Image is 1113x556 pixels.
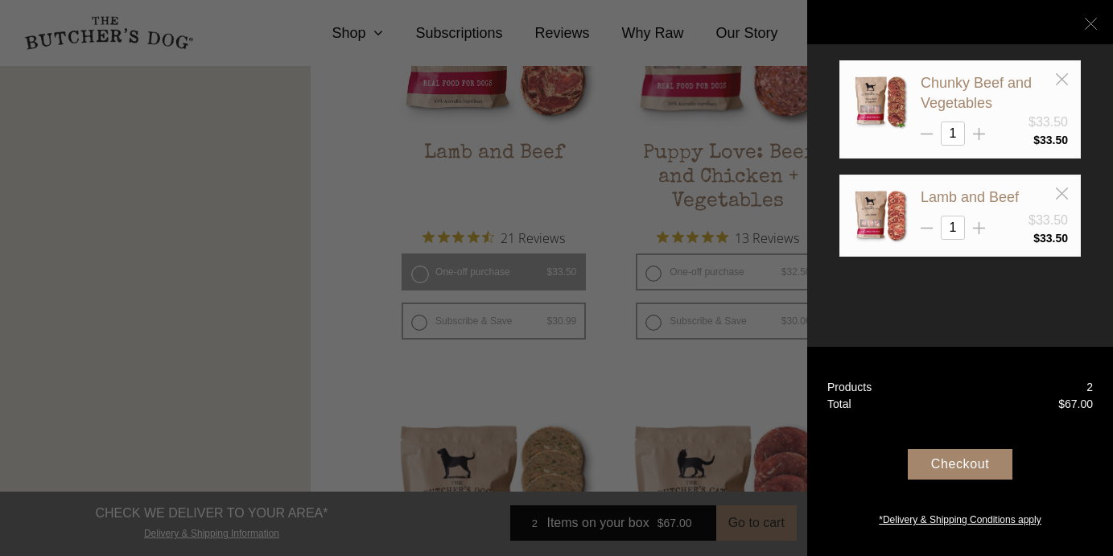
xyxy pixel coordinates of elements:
[921,75,1032,111] a: Chunky Beef and Vegetables
[1086,379,1093,396] div: 2
[827,396,851,413] div: Total
[807,509,1113,527] a: *Delivery & Shipping Conditions apply
[1033,134,1040,146] span: $
[1033,232,1068,245] bdi: 33.50
[1033,232,1040,245] span: $
[807,347,1113,556] a: Products 2 Total $67.00 Checkout
[827,379,872,396] div: Products
[852,73,909,130] img: Chunky Beef and Vegetables
[921,189,1019,205] a: Lamb and Beef
[908,449,1012,480] div: Checkout
[1028,113,1068,132] div: $33.50
[1058,397,1093,410] bdi: 67.00
[852,187,909,244] img: Lamb and Beef
[1028,211,1068,230] div: $33.50
[1058,397,1065,410] span: $
[1033,134,1068,146] bdi: 33.50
